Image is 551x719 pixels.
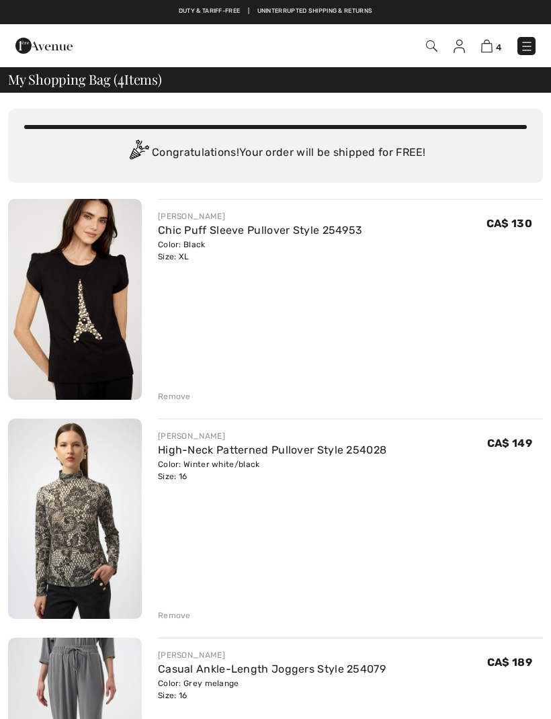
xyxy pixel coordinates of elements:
[158,458,386,482] div: Color: Winter white/black Size: 16
[158,390,191,403] div: Remove
[454,40,465,53] img: My Info
[15,38,73,51] a: 1ère Avenue
[8,419,142,619] img: High-Neck Patterned Pullover Style 254028
[158,609,191,622] div: Remove
[15,32,73,59] img: 1ère Avenue
[24,140,527,167] div: Congratulations! Your order will be shipped for FREE!
[125,140,152,167] img: Congratulation2.svg
[118,69,124,87] span: 4
[158,443,386,456] a: High-Neck Patterned Pullover Style 254028
[486,217,532,230] span: CA$ 130
[158,224,362,237] a: Chic Puff Sleeve Pullover Style 254953
[158,677,386,702] div: Color: Grey melange Size: 16
[520,40,534,53] img: Menu
[158,430,386,442] div: [PERSON_NAME]
[158,663,386,675] a: Casual Ankle-Length Joggers Style 254079
[481,38,501,54] a: 4
[496,42,501,52] span: 4
[487,656,532,669] span: CA$ 189
[8,199,142,400] img: Chic Puff Sleeve Pullover Style 254953
[481,40,493,52] img: Shopping Bag
[8,73,162,86] span: My Shopping Bag ( Items)
[487,437,532,450] span: CA$ 149
[158,649,386,661] div: [PERSON_NAME]
[426,40,437,52] img: Search
[158,210,362,222] div: [PERSON_NAME]
[158,239,362,263] div: Color: Black Size: XL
